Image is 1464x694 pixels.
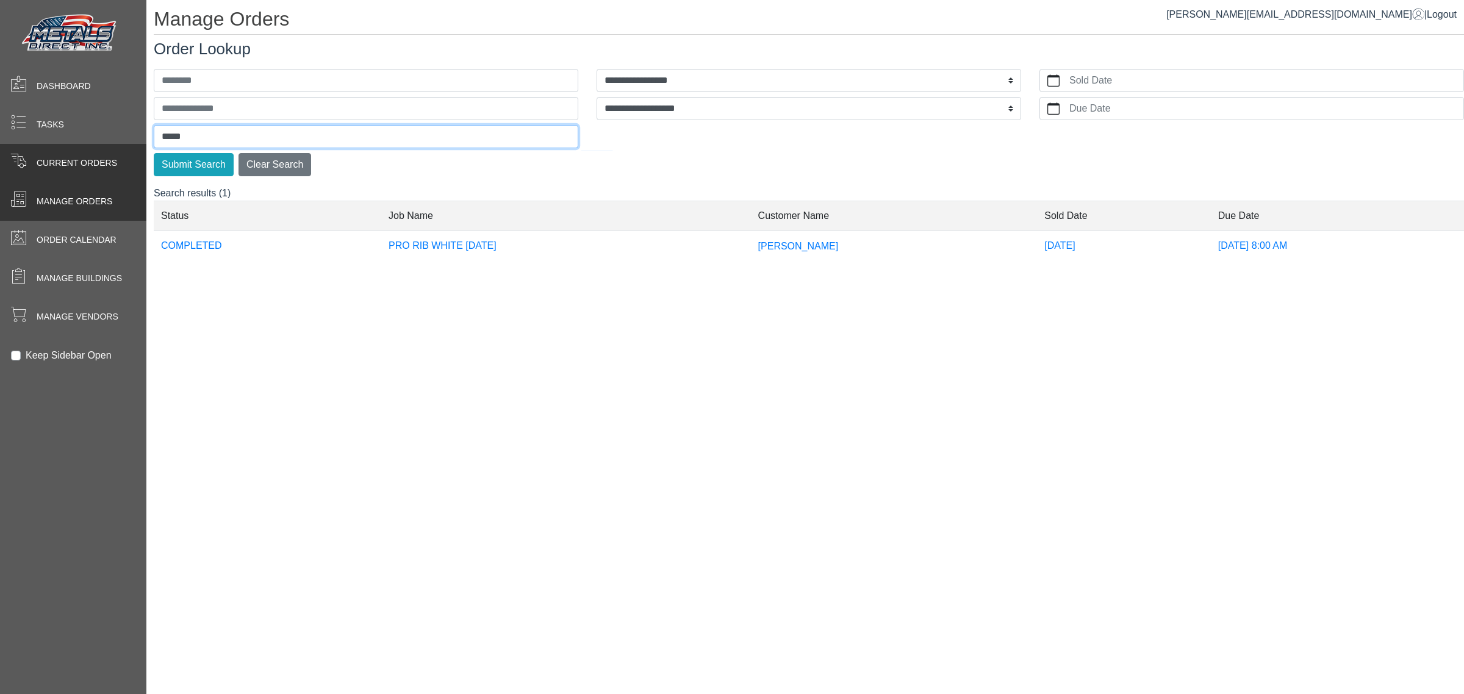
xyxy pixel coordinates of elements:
[1067,98,1463,120] label: Due Date
[381,231,751,260] td: PRO RIB WHITE [DATE]
[1037,231,1211,260] td: [DATE]
[37,80,91,93] span: Dashboard
[26,348,112,363] label: Keep Sidebar Open
[1211,231,1464,260] td: [DATE] 8:00 AM
[154,153,234,176] button: Submit Search
[37,118,64,131] span: Tasks
[154,186,1464,271] div: Search results (1)
[1047,102,1060,115] svg: calendar
[1166,7,1457,22] div: |
[37,195,112,208] span: Manage Orders
[381,201,751,231] td: Job Name
[1166,9,1424,20] a: [PERSON_NAME][EMAIL_ADDRESS][DOMAIN_NAME]
[1067,70,1463,91] label: Sold Date
[154,201,381,231] td: Status
[1047,74,1060,87] svg: calendar
[758,240,839,251] span: [PERSON_NAME]
[37,310,118,323] span: Manage Vendors
[18,11,122,56] img: Metals Direct Inc Logo
[37,272,122,285] span: Manage Buildings
[751,201,1038,231] td: Customer Name
[154,40,1464,59] h3: Order Lookup
[154,231,381,260] td: COMPLETED
[239,153,311,176] button: Clear Search
[37,234,117,246] span: Order Calendar
[1427,9,1457,20] span: Logout
[154,7,1464,35] h1: Manage Orders
[1040,98,1067,120] button: calendar
[37,157,117,170] span: Current Orders
[1040,70,1067,91] button: calendar
[1211,201,1464,231] td: Due Date
[1037,201,1211,231] td: Sold Date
